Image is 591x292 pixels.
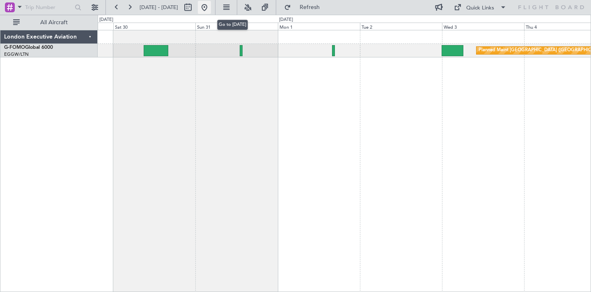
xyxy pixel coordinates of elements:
div: Go to [DATE] [217,20,248,30]
div: Mon 1 [278,23,360,30]
div: Sat 30 [113,23,195,30]
input: Trip Number [25,1,72,14]
span: All Aircraft [21,20,87,25]
button: Refresh [280,1,330,14]
span: G-FOMO [4,45,25,50]
div: Quick Links [466,4,494,12]
button: All Aircraft [9,16,89,29]
span: Refresh [293,5,327,10]
div: Wed 3 [442,23,524,30]
button: Quick Links [450,1,511,14]
div: Tue 2 [360,23,442,30]
div: Sun 31 [195,23,277,30]
div: [DATE] [99,16,113,23]
span: [DATE] - [DATE] [140,4,178,11]
a: G-FOMOGlobal 6000 [4,45,53,50]
a: EGGW/LTN [4,51,29,57]
div: [DATE] [279,16,293,23]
